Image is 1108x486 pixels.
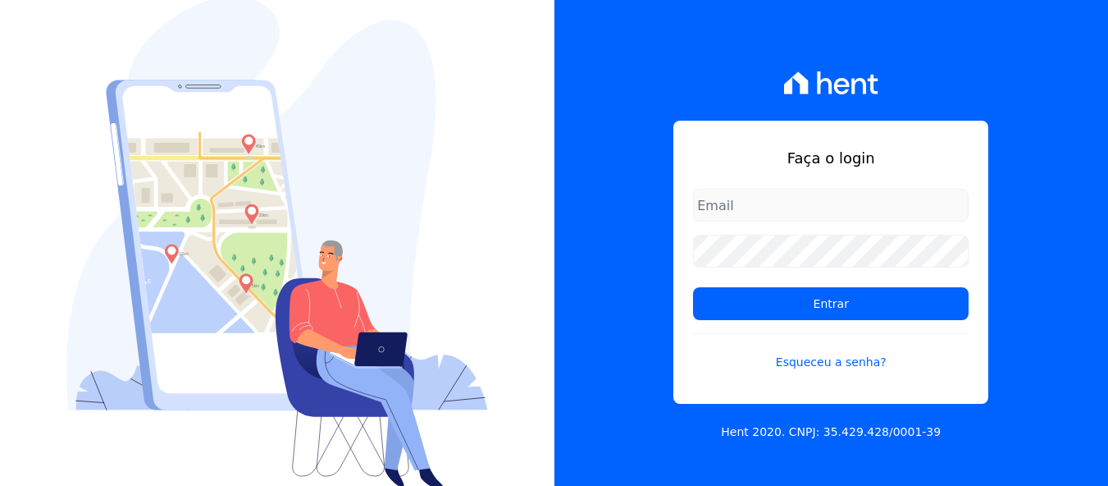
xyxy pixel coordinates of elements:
p: Hent 2020. CNPJ: 35.429.428/0001-39 [721,424,941,441]
input: Entrar [693,287,969,320]
a: Esqueceu a senha? [693,333,969,371]
input: Email [693,189,969,222]
h1: Faça o login [693,147,969,169]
